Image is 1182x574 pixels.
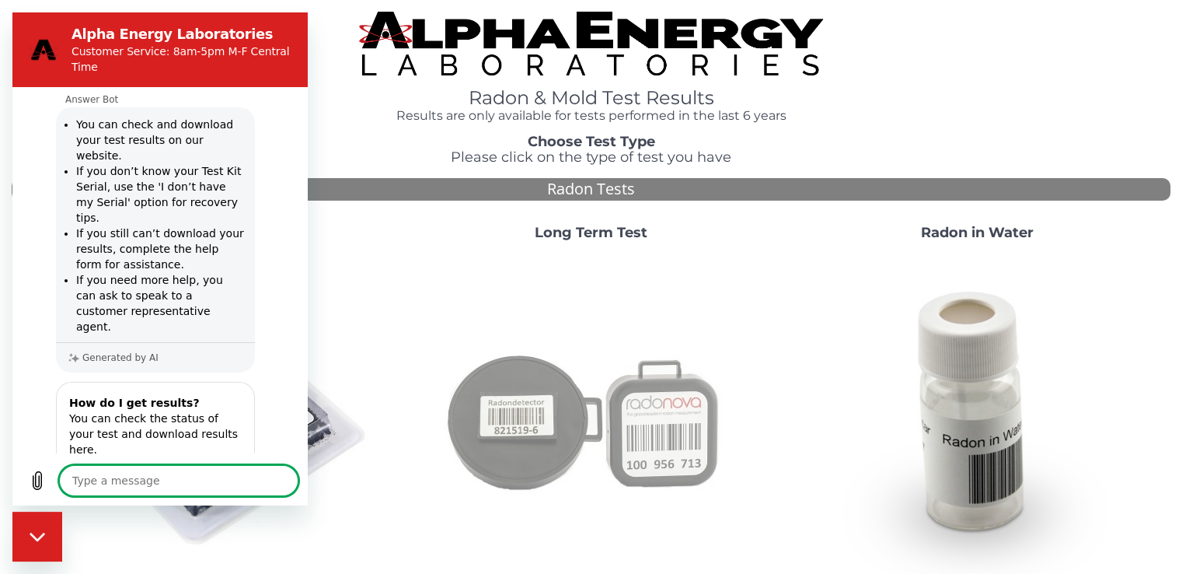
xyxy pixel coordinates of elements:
[12,12,308,506] iframe: Messaging window
[57,398,229,476] p: You can check the status of your test and download results here. If you do not know your Test Kit...
[12,512,62,562] iframe: Button to launch messaging window, 1 unread message
[359,12,822,75] img: TightCrop.jpg
[53,81,292,93] p: Answer Bot
[59,31,280,62] p: Customer Service: 8am-5pm M-F Central Time
[64,213,233,260] li: If you still can’t download your results, complete the help form for assistance.
[9,453,40,484] button: Upload file
[64,151,233,213] li: If you don’t know your Test Kit Serial, use the 'I don’t have my Serial' option for recovery tips.
[359,109,822,123] h4: Results are only available for tests performed in the last 6 years
[535,224,647,241] strong: Long Term Test
[64,104,233,151] li: You can check and download your test results on our website.
[451,149,731,166] span: Please click on the type of test you have
[528,133,655,150] strong: Choose Test Type
[12,178,1170,201] div: Radon Tests
[57,383,229,398] h3: How do I get results?
[70,340,146,351] p: Generated by AI
[921,224,1034,241] strong: Radon in Water
[359,88,822,108] h1: Radon & Mold Test Results
[59,12,280,31] h2: Alpha Energy Laboratories
[64,260,233,322] li: If you need more help, you can ask to speak to a customer representative agent.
